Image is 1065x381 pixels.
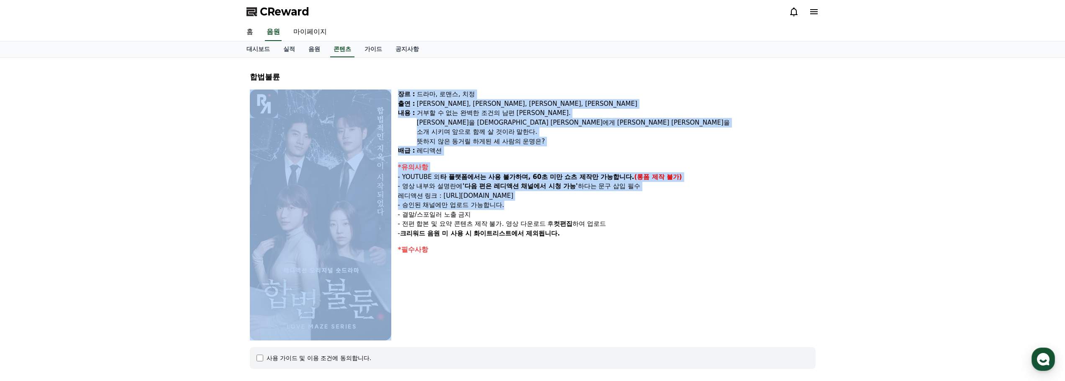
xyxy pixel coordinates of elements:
p: - [398,229,816,238]
span: CReward [260,5,309,18]
strong: '다음 편은 레디액션 채널에서 시청 가능' [462,182,577,190]
img: logo [250,89,278,118]
a: 가이드 [358,41,389,57]
p: - 영상 내부와 설명란에 하다는 문구 삽입 필수 [398,182,816,191]
p: - 승인된 채널에만 업로드 가능합니다. [398,200,816,210]
img: video [250,89,391,340]
div: 소개 시키며 앞으로 함께 살 것이라 말한다. [417,127,816,137]
a: 공지사항 [389,41,426,57]
div: 장르 : [398,89,415,99]
div: 내용 : [398,108,415,146]
div: 거부할 수 없는 완벽한 조건의 남편 [PERSON_NAME]. [417,108,816,118]
a: 마이페이지 [287,23,334,41]
div: 뜻하지 않은 동거릴 하게된 세 사람의 운명은? [417,137,816,146]
strong: 크리워드 음원 미 사용 시 화이트리스트에서 제외됩니다. [400,230,560,237]
div: *필수사항 [398,245,816,255]
strong: 타 플랫폼에서는 사용 불가하며, 60초 미만 쇼츠 제작만 가능합니다. [440,173,634,181]
span: 설정 [129,278,139,284]
div: 사용 가이드 및 이용 조건에 동의합니다. [267,354,372,362]
p: - 전편 합본 및 요약 콘텐츠 제작 불가. 영상 다운로드 후 하여 업로드 [398,219,816,229]
a: 대화 [55,265,108,286]
a: 대시보드 [240,41,277,57]
a: CReward [246,5,309,18]
div: 드라마, 로맨스, 치정 [417,89,816,99]
div: 배급 : [398,146,415,156]
div: 합법불륜 [250,71,816,83]
a: 설정 [108,265,161,286]
a: 홈 [240,23,260,41]
div: [PERSON_NAME]을 [DEMOGRAPHIC_DATA] [PERSON_NAME]에게 [PERSON_NAME] [PERSON_NAME]을 [417,118,816,128]
p: - 결말/스포일러 노출 금지 [398,210,816,220]
p: - YOUTUBE 외 [398,172,816,182]
a: 실적 [277,41,302,57]
a: 음원 [302,41,327,57]
div: 출연 : [398,99,415,109]
a: 홈 [3,265,55,286]
span: 대화 [77,278,87,285]
div: *유의사항 [398,162,816,172]
strong: (롱폼 제작 불가) [634,173,682,181]
div: 레디액션 [417,146,816,156]
div: [PERSON_NAME], [PERSON_NAME], [PERSON_NAME], [PERSON_NAME] [417,99,816,109]
span: 홈 [26,278,31,284]
a: 음원 [265,23,282,41]
a: 콘텐츠 [330,41,354,57]
strong: 컷편집 [554,220,572,228]
p: 레디액션 링크 : [URL][DOMAIN_NAME] [398,191,816,201]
